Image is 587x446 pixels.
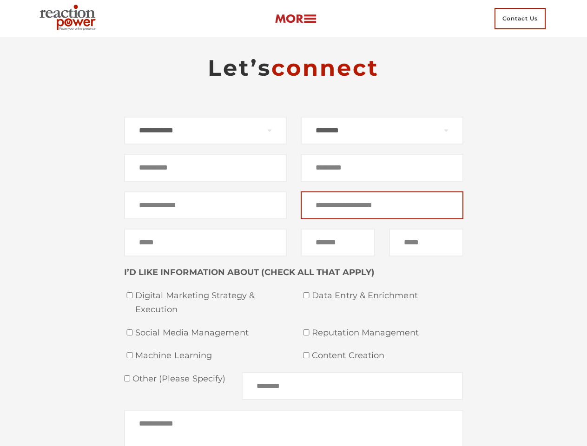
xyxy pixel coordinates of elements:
[271,54,379,81] span: connect
[124,267,375,277] strong: I’D LIKE INFORMATION ABOUT (CHECK ALL THAT APPLY)
[130,374,226,384] span: Other (please specify)
[135,289,287,316] span: Digital Marketing Strategy & Execution
[275,13,317,24] img: more-btn.png
[135,349,287,363] span: Machine Learning
[312,326,463,340] span: Reputation Management
[312,289,463,303] span: Data Entry & Enrichment
[135,326,287,340] span: Social Media Management
[495,8,546,29] span: Contact Us
[124,54,463,82] h2: Let’s
[36,2,103,35] img: Executive Branding | Personal Branding Agency
[312,349,463,363] span: Content Creation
